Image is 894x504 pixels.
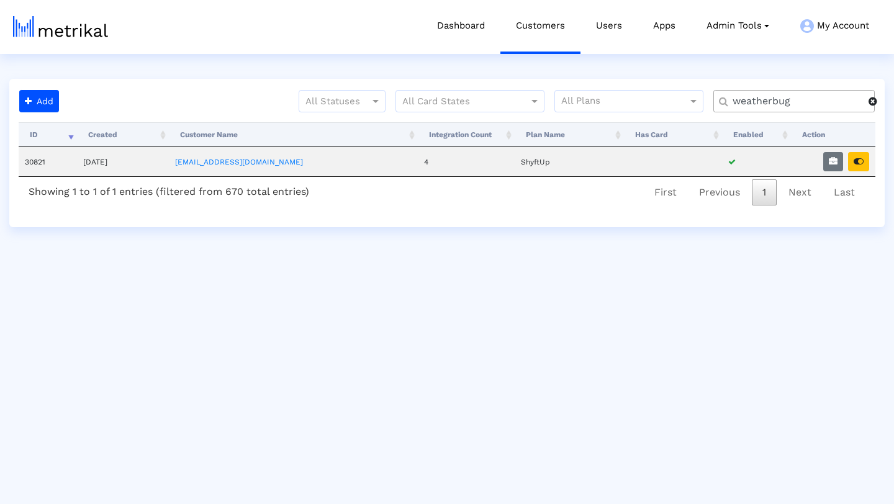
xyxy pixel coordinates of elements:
[418,122,515,147] th: Integration Count: activate to sort column ascending
[515,147,624,176] td: ShyftUp
[175,158,303,166] a: [EMAIL_ADDRESS][DOMAIN_NAME]
[724,95,869,108] input: Customer Name
[19,122,77,147] th: ID: activate to sort column ascending
[722,122,791,147] th: Enabled: activate to sort column ascending
[13,16,108,37] img: metrical-logo-light.png
[752,179,777,205] a: 1
[418,147,515,176] td: 4
[77,122,168,147] th: Created: activate to sort column ascending
[19,147,77,176] td: 30821
[561,94,690,110] input: All Plans
[791,122,875,147] th: Action
[800,19,814,33] img: my-account-menu-icon.png
[77,147,168,176] td: [DATE]
[19,177,319,202] div: Showing 1 to 1 of 1 entries (filtered from 670 total entries)
[778,179,822,205] a: Next
[402,94,515,110] input: All Card States
[624,122,722,147] th: Has Card: activate to sort column ascending
[515,122,624,147] th: Plan Name: activate to sort column ascending
[169,122,418,147] th: Customer Name: activate to sort column ascending
[823,179,865,205] a: Last
[19,90,59,112] button: Add
[644,179,687,205] a: First
[689,179,751,205] a: Previous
